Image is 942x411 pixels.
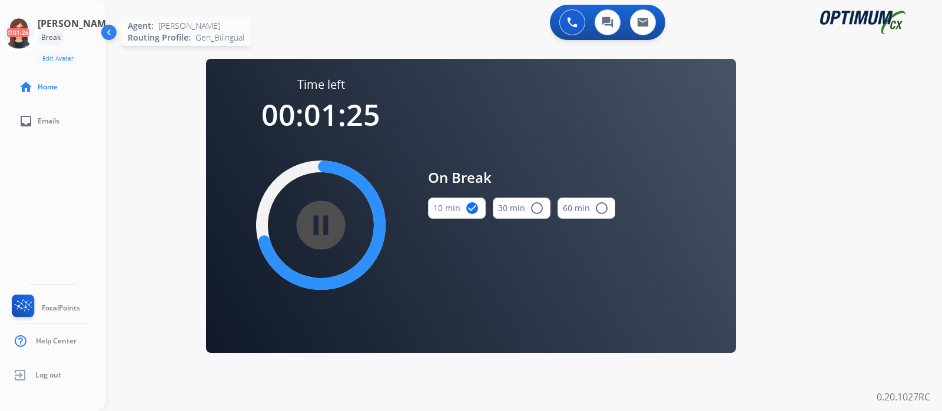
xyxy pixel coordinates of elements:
h3: [PERSON_NAME] [38,16,114,31]
mat-icon: radio_button_unchecked [595,201,609,215]
span: Routing Profile: [128,32,191,44]
span: Help Center [36,336,77,346]
mat-icon: radio_button_unchecked [530,201,544,215]
mat-icon: pause_circle_filled [314,218,328,232]
span: [PERSON_NAME] [158,20,220,32]
mat-icon: home [19,80,33,94]
span: FocalPoints [42,303,80,313]
span: Emails [38,116,59,126]
span: 00:01:25 [261,95,380,135]
span: Log out [35,370,61,380]
button: 10 min [428,198,486,219]
button: 60 min [558,198,615,219]
mat-icon: inbox [19,114,33,128]
span: On Break [428,167,615,188]
button: 30 min [493,198,550,219]
span: Time left [297,76,345,93]
button: Edit Avatar [38,52,78,65]
div: Break [38,31,64,45]
a: FocalPoints [9,295,80,322]
span: Home [38,82,58,92]
mat-icon: check_circle [465,201,479,215]
p: 0.20.1027RC [877,390,930,404]
span: Gen_Bilingual [195,32,244,44]
span: Agent: [128,20,154,32]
